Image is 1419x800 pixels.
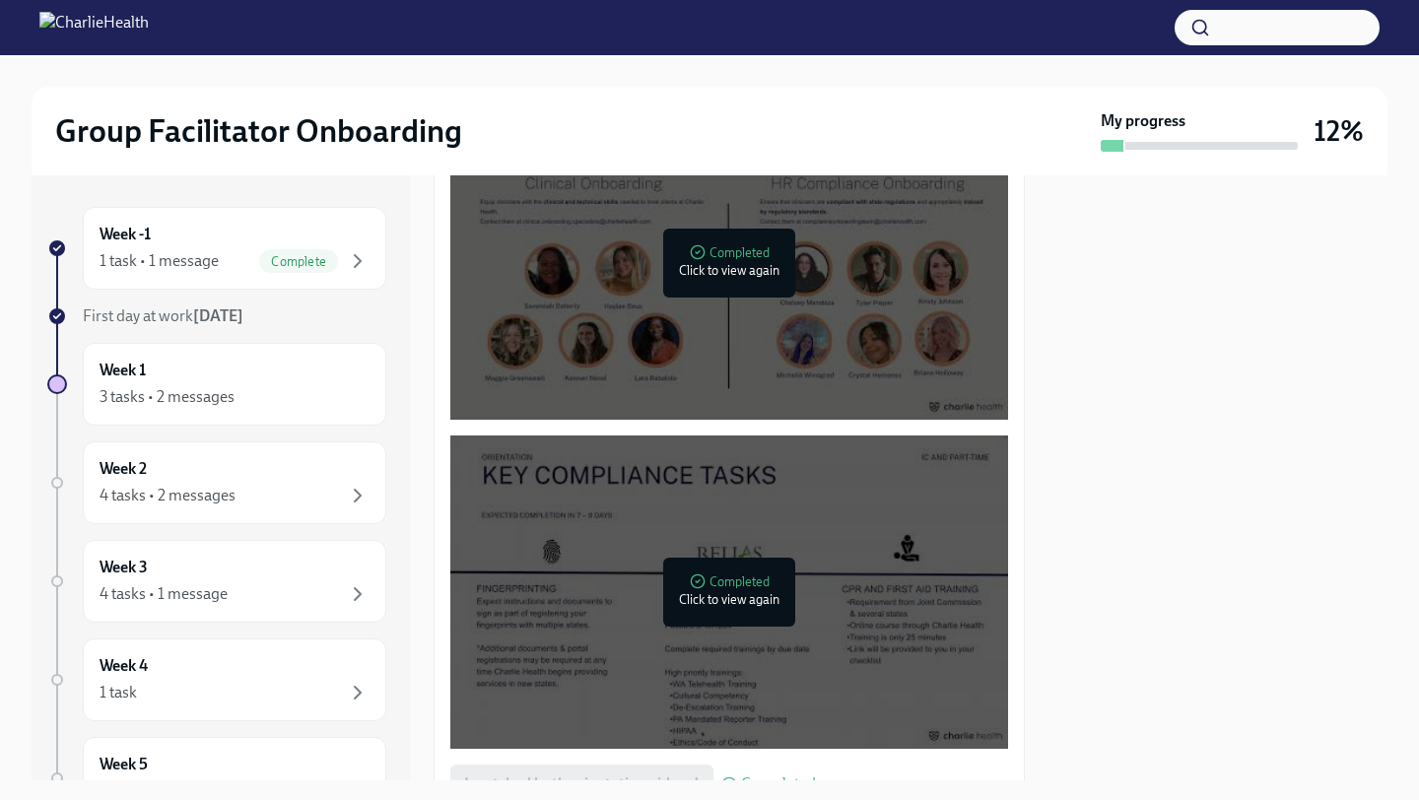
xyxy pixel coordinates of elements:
[47,305,386,327] a: First day at work[DATE]
[259,254,338,269] span: Complete
[1314,113,1364,149] h3: 12%
[47,540,386,623] a: Week 34 tasks • 1 message
[55,111,462,151] h2: Group Facilitator Onboarding
[100,655,148,677] h6: Week 4
[100,583,228,605] div: 4 tasks • 1 message
[100,458,147,480] h6: Week 2
[100,557,148,578] h6: Week 3
[100,224,151,245] h6: Week -1
[193,306,243,325] strong: [DATE]
[100,250,219,272] div: 1 task • 1 message
[39,12,149,43] img: CharlieHealth
[741,776,816,792] span: Completed
[47,638,386,721] a: Week 41 task
[47,343,386,426] a: Week 13 tasks • 2 messages
[83,306,243,325] span: First day at work
[47,441,386,524] a: Week 24 tasks • 2 messages
[100,682,137,703] div: 1 task
[100,754,148,775] h6: Week 5
[100,485,236,506] div: 4 tasks • 2 messages
[1101,110,1185,132] strong: My progress
[47,207,386,290] a: Week -11 task • 1 messageComplete
[100,360,146,381] h6: Week 1
[100,386,235,408] div: 3 tasks • 2 messages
